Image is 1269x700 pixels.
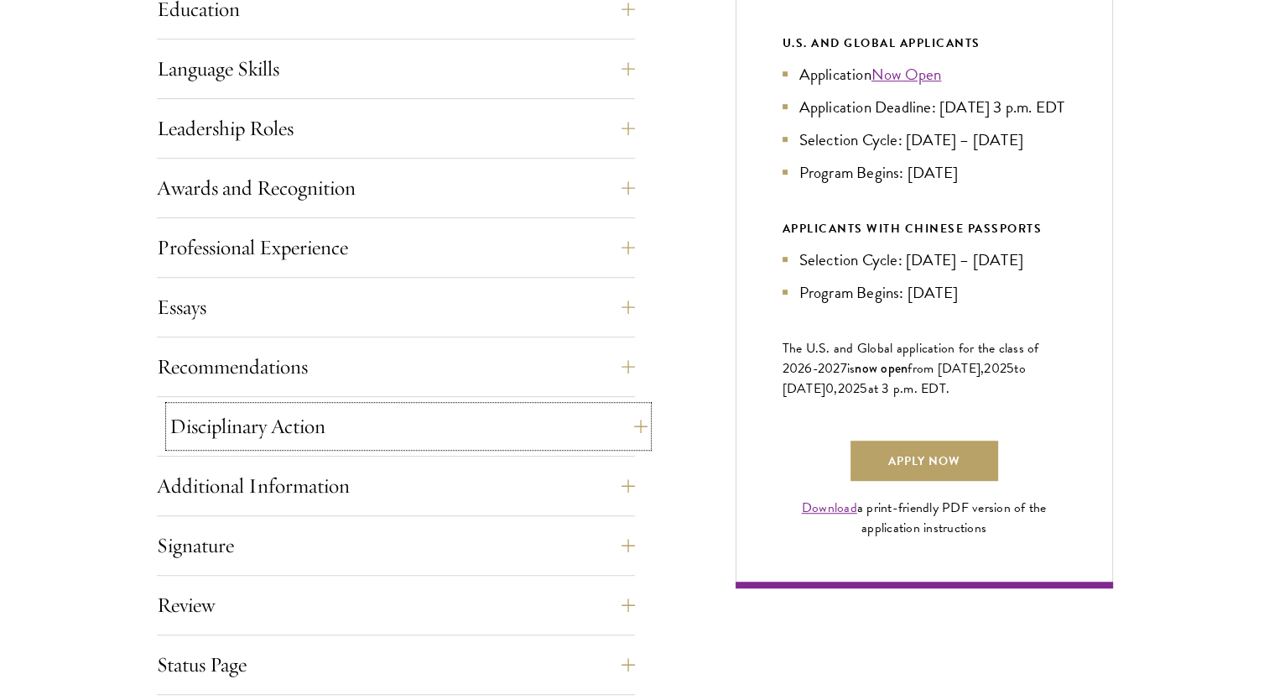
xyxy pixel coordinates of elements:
span: , [834,379,837,399]
span: from [DATE], [908,358,984,379]
span: 5 [1006,358,1014,379]
span: 0 [825,379,834,399]
button: Disciplinary Action [169,406,648,447]
span: now open [855,358,908,378]
span: -202 [813,358,840,379]
span: 7 [840,358,847,379]
button: Essays [157,287,635,327]
span: at 3 p.m. EDT. [868,379,950,399]
button: Review [157,585,635,625]
button: Awards and Recognition [157,168,635,208]
li: Program Begins: [DATE] [783,160,1066,185]
a: Download [802,498,857,518]
span: 202 [838,379,861,399]
button: Status Page [157,645,635,685]
li: Application Deadline: [DATE] 3 p.m. EDT [783,95,1066,119]
span: 202 [984,358,1006,379]
button: Additional Information [157,466,635,506]
span: to [DATE] [783,358,1026,399]
button: Recommendations [157,347,635,387]
span: is [847,358,856,379]
a: Apply Now [850,441,998,481]
div: U.S. and Global Applicants [783,33,1066,54]
li: Program Begins: [DATE] [783,280,1066,305]
button: Signature [157,525,635,566]
div: APPLICANTS WITH CHINESE PASSPORTS [783,218,1066,239]
li: Selection Cycle: [DATE] – [DATE] [783,248,1066,272]
li: Selection Cycle: [DATE] – [DATE] [783,128,1066,152]
span: 5 [860,379,867,399]
span: 6 [804,358,812,379]
button: Language Skills [157,49,635,89]
div: a print-friendly PDF version of the application instructions [783,498,1066,538]
button: Professional Experience [157,227,635,268]
li: Application [783,62,1066,86]
button: Leadership Roles [157,108,635,149]
a: Now Open [871,62,942,86]
span: The U.S. and Global application for the class of 202 [783,338,1039,379]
